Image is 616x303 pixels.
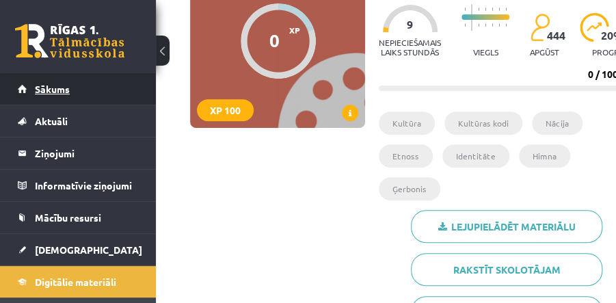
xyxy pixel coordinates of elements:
[580,13,609,42] img: icon-progress-161ccf0a02000e728c5f80fcf4c31c7af3da0e1684b2b1d7c360e028c24a22f1.svg
[289,25,300,35] span: XP
[35,83,70,95] span: Sākums
[492,23,493,27] img: icon-short-line-57e1e144782c952c97e751825c79c345078a6d821885a25fce030b3d8c18986b.svg
[18,73,139,105] a: Sākums
[35,170,139,201] legend: Informatīvie ziņojumi
[473,47,498,57] p: Viegls
[18,234,139,265] a: [DEMOGRAPHIC_DATA]
[18,170,139,201] a: Informatīvie ziņojumi
[411,253,602,286] a: Rakstīt skolotājam
[379,177,440,200] li: Ģerbonis
[379,38,441,57] p: Nepieciešamais laiks stundās
[197,99,254,121] div: XP 100
[492,8,493,11] img: icon-short-line-57e1e144782c952c97e751825c79c345078a6d821885a25fce030b3d8c18986b.svg
[530,13,550,42] img: students-c634bb4e5e11cddfef0936a35e636f08e4e9abd3cc4e673bd6f9a4125e45ecb1.svg
[379,111,435,135] li: Kultūra
[464,23,466,27] img: icon-short-line-57e1e144782c952c97e751825c79c345078a6d821885a25fce030b3d8c18986b.svg
[444,111,522,135] li: Kultūras kodi
[471,4,472,31] img: icon-long-line-d9ea69661e0d244f92f715978eff75569469978d946b2353a9bb055b3ed8787d.svg
[407,18,413,31] span: 9
[411,210,602,243] a: Lejupielādēt materiālu
[35,211,101,224] span: Mācību resursi
[530,47,559,57] p: apgūst
[519,144,570,168] li: Himna
[18,202,139,233] a: Mācību resursi
[485,8,486,11] img: icon-short-line-57e1e144782c952c97e751825c79c345078a6d821885a25fce030b3d8c18986b.svg
[15,24,124,58] a: Rīgas 1. Tālmācības vidusskola
[547,29,565,42] span: 444
[18,105,139,137] a: Aktuāli
[35,276,116,288] span: Digitālie materiāli
[505,8,507,11] img: icon-short-line-57e1e144782c952c97e751825c79c345078a6d821885a25fce030b3d8c18986b.svg
[498,8,500,11] img: icon-short-line-57e1e144782c952c97e751825c79c345078a6d821885a25fce030b3d8c18986b.svg
[269,30,280,51] div: 0
[464,8,466,11] img: icon-short-line-57e1e144782c952c97e751825c79c345078a6d821885a25fce030b3d8c18986b.svg
[442,144,509,168] li: Identitāte
[18,137,139,169] a: Ziņojumi
[498,23,500,27] img: icon-short-line-57e1e144782c952c97e751825c79c345078a6d821885a25fce030b3d8c18986b.svg
[505,23,507,27] img: icon-short-line-57e1e144782c952c97e751825c79c345078a6d821885a25fce030b3d8c18986b.svg
[478,8,479,11] img: icon-short-line-57e1e144782c952c97e751825c79c345078a6d821885a25fce030b3d8c18986b.svg
[532,111,582,135] li: Nācija
[35,115,68,127] span: Aktuāli
[18,266,139,298] a: Digitālie materiāli
[485,23,486,27] img: icon-short-line-57e1e144782c952c97e751825c79c345078a6d821885a25fce030b3d8c18986b.svg
[35,137,139,169] legend: Ziņojumi
[478,23,479,27] img: icon-short-line-57e1e144782c952c97e751825c79c345078a6d821885a25fce030b3d8c18986b.svg
[35,243,142,256] span: [DEMOGRAPHIC_DATA]
[379,144,433,168] li: Etnoss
